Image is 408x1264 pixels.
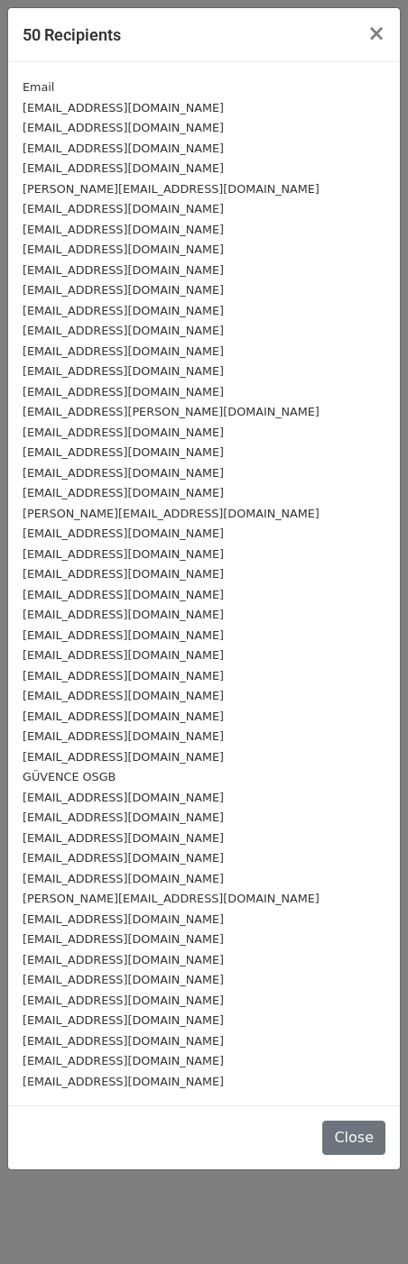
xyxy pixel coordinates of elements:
small: [EMAIL_ADDRESS][DOMAIN_NAME] [23,750,224,764]
small: [EMAIL_ADDRESS][DOMAIN_NAME] [23,527,224,540]
small: [EMAIL_ADDRESS][DOMAIN_NAME] [23,364,224,378]
small: [EMAIL_ADDRESS][DOMAIN_NAME] [23,912,224,926]
small: [EMAIL_ADDRESS][DOMAIN_NAME] [23,202,224,215]
small: Email [23,80,54,94]
small: [PERSON_NAME][EMAIL_ADDRESS][DOMAIN_NAME] [23,507,320,520]
small: GÜVENCE OSGB [23,770,116,783]
h5: 50 Recipients [23,23,121,47]
small: [EMAIL_ADDRESS][DOMAIN_NAME] [23,628,224,642]
small: [EMAIL_ADDRESS][DOMAIN_NAME] [23,1075,224,1088]
small: [EMAIL_ADDRESS][DOMAIN_NAME] [23,1013,224,1027]
small: [EMAIL_ADDRESS][DOMAIN_NAME] [23,689,224,702]
small: [EMAIL_ADDRESS][DOMAIN_NAME] [23,161,224,175]
small: [EMAIL_ADDRESS][DOMAIN_NAME] [23,669,224,682]
small: [EMAIL_ADDRESS][DOMAIN_NAME] [23,304,224,317]
button: Close [353,8,400,59]
small: [EMAIL_ADDRESS][DOMAIN_NAME] [23,994,224,1007]
small: [EMAIL_ADDRESS][DOMAIN_NAME] [23,324,224,337]
small: [EMAIL_ADDRESS][DOMAIN_NAME] [23,263,224,277]
small: [EMAIL_ADDRESS][DOMAIN_NAME] [23,811,224,824]
small: [EMAIL_ADDRESS][DOMAIN_NAME] [23,223,224,236]
small: [EMAIL_ADDRESS][DOMAIN_NAME] [23,426,224,439]
small: [EMAIL_ADDRESS][PERSON_NAME][DOMAIN_NAME] [23,405,320,418]
small: [EMAIL_ADDRESS][DOMAIN_NAME] [23,445,224,459]
small: [EMAIL_ADDRESS][DOMAIN_NAME] [23,466,224,480]
small: [EMAIL_ADDRESS][DOMAIN_NAME] [23,588,224,601]
small: [EMAIL_ADDRESS][DOMAIN_NAME] [23,872,224,885]
small: [PERSON_NAME][EMAIL_ADDRESS][DOMAIN_NAME] [23,892,320,905]
small: [EMAIL_ADDRESS][DOMAIN_NAME] [23,710,224,723]
button: Close [322,1121,385,1155]
iframe: Chat Widget [318,1177,408,1264]
small: [EMAIL_ADDRESS][DOMAIN_NAME] [23,101,224,114]
small: [EMAIL_ADDRESS][DOMAIN_NAME] [23,243,224,256]
small: [EMAIL_ADDRESS][DOMAIN_NAME] [23,1034,224,1048]
small: [EMAIL_ADDRESS][DOMAIN_NAME] [23,791,224,804]
small: [EMAIL_ADDRESS][DOMAIN_NAME] [23,121,224,134]
small: [EMAIL_ADDRESS][DOMAIN_NAME] [23,973,224,986]
small: [EMAIL_ADDRESS][DOMAIN_NAME] [23,831,224,845]
small: [EMAIL_ADDRESS][DOMAIN_NAME] [23,142,224,155]
small: [EMAIL_ADDRESS][DOMAIN_NAME] [23,648,224,662]
small: [EMAIL_ADDRESS][DOMAIN_NAME] [23,567,224,581]
small: [EMAIL_ADDRESS][DOMAIN_NAME] [23,729,224,743]
small: [EMAIL_ADDRESS][DOMAIN_NAME] [23,851,224,865]
small: [EMAIL_ADDRESS][DOMAIN_NAME] [23,547,224,561]
small: [EMAIL_ADDRESS][DOMAIN_NAME] [23,486,224,499]
small: [EMAIL_ADDRESS][DOMAIN_NAME] [23,385,224,398]
small: [EMAIL_ADDRESS][DOMAIN_NAME] [23,932,224,946]
small: [EMAIL_ADDRESS][DOMAIN_NAME] [23,283,224,297]
span: × [367,21,385,46]
small: [EMAIL_ADDRESS][DOMAIN_NAME] [23,953,224,966]
div: Sohbet Aracı [318,1177,408,1264]
small: [PERSON_NAME][EMAIL_ADDRESS][DOMAIN_NAME] [23,182,320,196]
small: [EMAIL_ADDRESS][DOMAIN_NAME] [23,608,224,621]
small: [EMAIL_ADDRESS][DOMAIN_NAME] [23,344,224,358]
small: [EMAIL_ADDRESS][DOMAIN_NAME] [23,1054,224,1067]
